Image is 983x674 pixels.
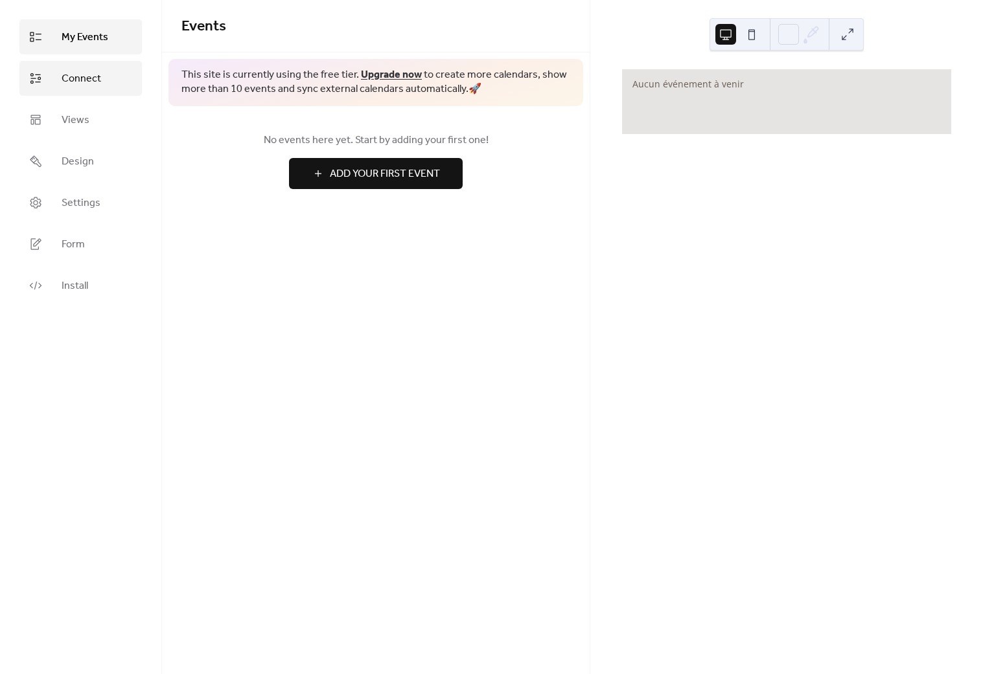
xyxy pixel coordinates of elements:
span: This site is currently using the free tier. to create more calendars, show more than 10 events an... [181,68,570,97]
a: Design [19,144,142,179]
a: Views [19,102,142,137]
span: Design [62,154,94,170]
a: Connect [19,61,142,96]
a: Add Your First Event [181,158,570,189]
span: Connect [62,71,101,87]
span: Views [62,113,89,128]
a: My Events [19,19,142,54]
a: Upgrade now [361,65,422,85]
span: My Events [62,30,108,45]
button: Add Your First Event [289,158,463,189]
span: Events [181,12,226,41]
span: Install [62,278,88,294]
a: Install [19,268,142,303]
span: No events here yet. Start by adding your first one! [181,133,570,148]
span: Form [62,237,85,253]
a: Settings [19,185,142,220]
a: Form [19,227,142,262]
span: Add Your First Event [330,166,440,182]
div: Aucun événement à venir [632,77,941,91]
span: Settings [62,196,100,211]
